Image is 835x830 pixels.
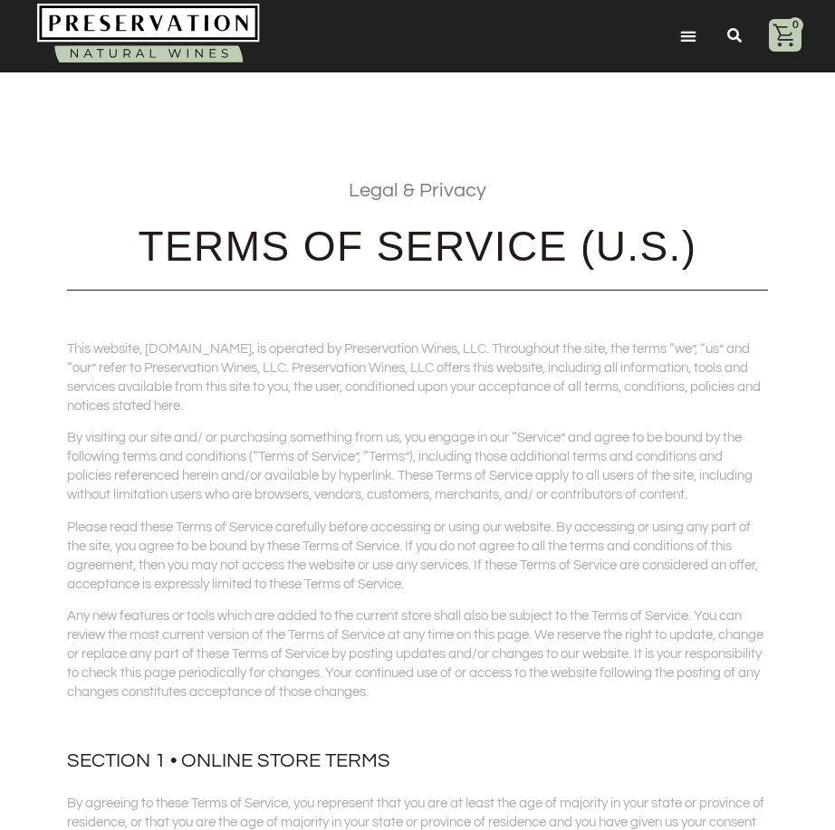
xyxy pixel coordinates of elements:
div: Menu Toggle [676,24,700,49]
h5: SECTION 1 • Online Store Terms [67,749,769,773]
p: This website, [DOMAIN_NAME], is operated by Preservation Wines, LLC. Throughout the site, the ter... [67,339,769,415]
p: Any new features or tools which are added to the current store shall also be subject to the Terms... [67,606,769,701]
h1: Terms of Service (U.S.) [67,224,769,269]
p: Please read these Terms of Service carefully before accessing or using our website. By accessing ... [67,518,769,594]
p: By visiting our site and/ or purchasing something from us, you engage in our “Service” and agree ... [67,428,769,504]
div: 0 [787,17,803,33]
h5: Legal & Privacy [67,173,769,209]
img: Natural-organic-biodynamic-wine [37,4,260,67]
